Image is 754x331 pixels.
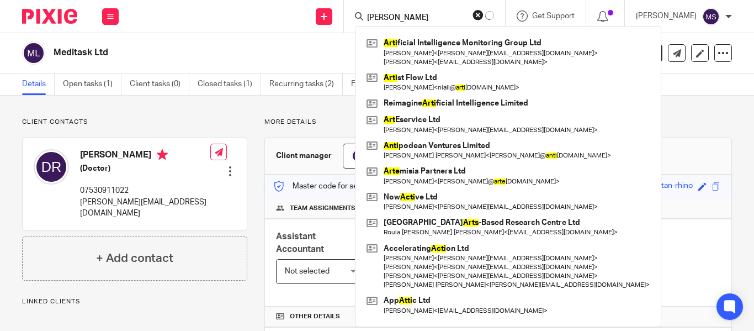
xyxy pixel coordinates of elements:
button: Clear [472,9,484,20]
span: Other details [290,312,340,321]
h4: + Add contact [96,250,173,267]
a: Closed tasks (1) [198,73,261,95]
a: Files [351,73,376,95]
h2: Meditask Ltd [54,47,476,59]
img: svg%3E [22,41,45,65]
img: Pixie [22,9,77,24]
span: Assistant Accountant [276,232,324,254]
span: Team assignments [290,204,355,213]
h5: (Doctor) [80,163,210,174]
p: [PERSON_NAME][EMAIL_ADDRESS][DOMAIN_NAME] [80,197,210,219]
a: Details [22,73,55,95]
img: svg%3E [34,149,69,185]
svg: Results are loading [485,11,494,20]
a: Recurring tasks (2) [269,73,343,95]
h3: Client manager [276,150,332,161]
p: 07530911022 [80,185,210,196]
img: svg%3E [352,149,365,162]
span: Get Support [532,12,575,20]
p: Client contacts [22,118,247,127]
p: Linked clients [22,297,247,306]
p: More details [264,118,732,127]
p: [PERSON_NAME] [636,10,697,22]
img: svg%3E [702,8,720,25]
h4: [PERSON_NAME] [80,149,210,163]
a: Client tasks (0) [130,73,189,95]
a: Open tasks (1) [63,73,121,95]
p: Master code for secure communications and files [273,181,464,192]
span: Not selected [285,267,330,275]
i: Primary [157,149,168,160]
input: Search [366,13,465,23]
